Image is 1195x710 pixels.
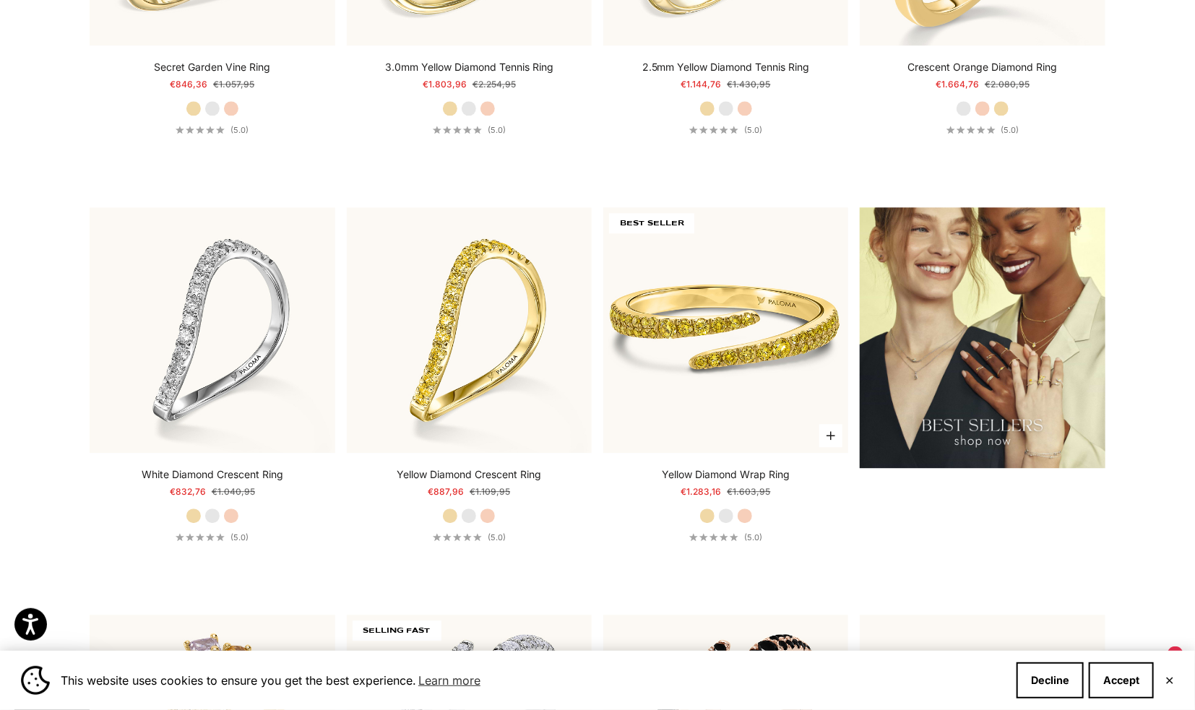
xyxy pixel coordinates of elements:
[170,77,207,92] sale-price: €846,36
[1017,662,1084,698] button: Decline
[689,125,762,135] a: 5.0 out of 5.0 stars(5.0)
[433,126,482,134] div: 5.0 out of 5.0 stars
[423,77,467,92] sale-price: €1.803,96
[61,670,1005,691] span: This website uses cookies to ensure you get the best experience.
[21,666,50,695] img: Cookie banner
[681,77,722,92] sale-price: €1.144,76
[488,125,506,135] span: (5.0)
[428,485,464,499] sale-price: €887,96
[170,485,206,499] sale-price: €832,76
[176,126,225,134] div: 5.0 out of 5.0 stars
[470,485,510,499] compare-at-price: €1.109,95
[728,77,771,92] compare-at-price: €1.430,95
[946,126,996,134] div: 5.0 out of 5.0 stars
[1089,662,1154,698] button: Accept
[230,532,249,542] span: (5.0)
[985,77,1030,92] compare-at-price: €2.080,95
[609,213,694,233] span: BEST SELLER
[488,532,506,542] span: (5.0)
[176,533,225,541] div: 5.0 out of 5.0 stars
[689,533,738,541] div: 5.0 out of 5.0 stars
[642,60,810,74] a: 2.5mm Yellow Diamond Tennis Ring
[681,485,722,499] sale-price: €1.283,16
[397,467,541,482] a: Yellow Diamond Crescent Ring
[946,125,1019,135] a: 5.0 out of 5.0 stars(5.0)
[936,77,979,92] sale-price: €1.664,76
[213,77,254,92] compare-at-price: €1.057,95
[385,60,553,74] a: 3.0mm Yellow Diamond Tennis Ring
[662,467,790,482] a: Yellow Diamond Wrap Ring
[353,620,441,641] span: SELLING FAST
[473,77,516,92] compare-at-price: €2.254,95
[744,532,762,542] span: (5.0)
[1001,125,1019,135] span: (5.0)
[689,532,762,542] a: 5.0 out of 5.0 stars(5.0)
[433,533,482,541] div: 5.0 out of 5.0 stars
[176,532,249,542] a: 5.0 out of 5.0 stars(5.0)
[689,126,738,134] div: 5.0 out of 5.0 stars
[728,485,771,499] compare-at-price: €1.603,95
[90,207,335,452] img: #WhiteGold
[230,125,249,135] span: (5.0)
[1165,676,1174,685] button: Close
[603,207,848,452] img: #YellowGold
[744,125,762,135] span: (5.0)
[908,60,1058,74] a: Crescent Orange Diamond Ring
[142,467,283,482] a: White Diamond Crescent Ring
[154,60,270,74] a: Secret Garden Vine Ring
[433,532,506,542] a: 5.0 out of 5.0 stars(5.0)
[176,125,249,135] a: 5.0 out of 5.0 stars(5.0)
[433,125,506,135] a: 5.0 out of 5.0 stars(5.0)
[416,670,483,691] a: Learn more
[212,485,255,499] compare-at-price: €1.040,95
[347,207,592,452] img: #YellowGold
